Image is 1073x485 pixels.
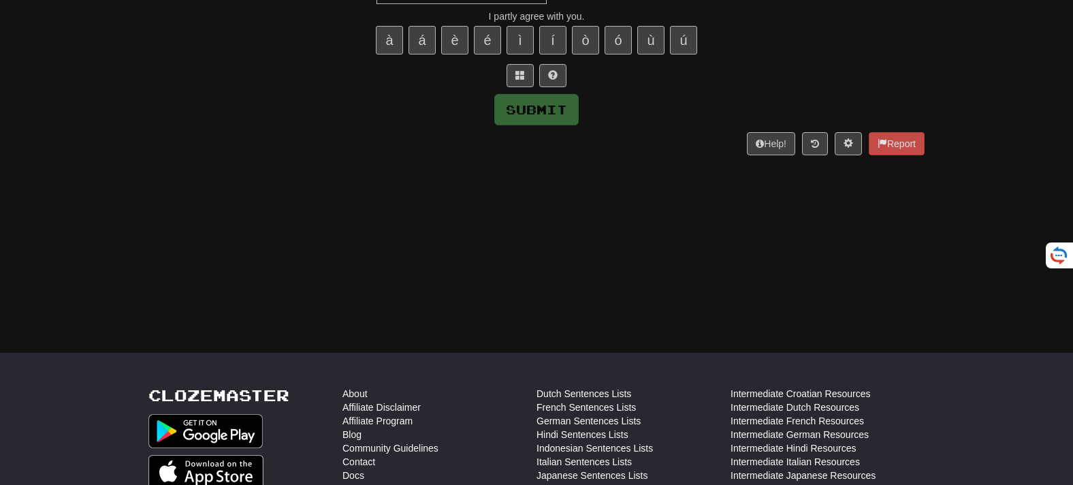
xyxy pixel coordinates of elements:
button: ú [670,26,697,54]
button: Submit [494,94,579,125]
a: Intermediate French Resources [731,414,864,428]
button: Single letter hint - you only get 1 per sentence and score half the points! alt+h [539,64,566,87]
button: ù [637,26,664,54]
a: Intermediate Hindi Resources [731,441,856,455]
a: Indonesian Sentences Lists [536,441,653,455]
button: é [474,26,501,54]
button: ó [605,26,632,54]
button: Help! [747,132,795,155]
a: German Sentences Lists [536,414,641,428]
a: Hindi Sentences Lists [536,428,628,441]
a: Affiliate Disclaimer [342,401,421,414]
button: Switch sentence to multiple choice alt+p [507,64,534,87]
a: Clozemaster [148,387,289,404]
button: è [441,26,468,54]
a: About [342,387,368,401]
a: Intermediate Japanese Resources [731,469,876,482]
a: Affiliate Program [342,414,413,428]
button: ò [572,26,599,54]
a: Contact [342,455,375,469]
a: Japanese Sentences Lists [536,469,647,482]
a: Blog [342,428,362,441]
a: French Sentences Lists [536,401,636,414]
button: í [539,26,566,54]
a: Intermediate Dutch Resources [731,401,859,414]
div: I partly agree with you. [148,10,925,23]
a: Docs [342,469,364,482]
button: ì [507,26,534,54]
a: Intermediate Croatian Resources [731,387,870,401]
a: Community Guidelines [342,441,438,455]
button: Round history (alt+y) [802,132,828,155]
button: à [376,26,403,54]
a: Dutch Sentences Lists [536,387,631,401]
a: Intermediate German Resources [731,428,869,441]
button: á [409,26,436,54]
img: Get it on Google Play [148,414,263,448]
a: Intermediate Italian Resources [731,455,860,469]
a: Italian Sentences Lists [536,455,632,469]
button: Report [869,132,925,155]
